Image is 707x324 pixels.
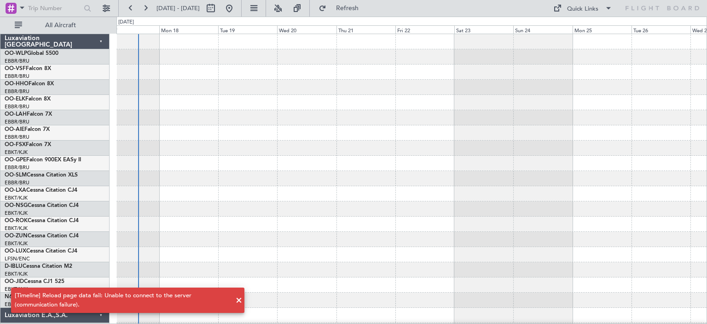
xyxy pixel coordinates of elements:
[118,18,134,26] div: [DATE]
[5,142,51,147] a: OO-FSXFalcon 7X
[328,5,367,12] span: Refresh
[632,25,690,34] div: Tue 26
[5,73,29,80] a: EBBR/BRU
[5,218,28,224] span: OO-ROK
[5,203,79,208] a: OO-NSGCessna Citation CJ4
[567,5,598,14] div: Quick Links
[5,112,27,117] span: OO-LAH
[5,172,27,178] span: OO-SLM
[5,118,29,125] a: EBBR/BRU
[5,225,28,232] a: EBKT/KJK
[5,188,77,193] a: OO-LXACessna Citation CJ4
[10,18,100,33] button: All Aircraft
[5,96,25,102] span: OO-ELK
[5,203,28,208] span: OO-NSG
[5,134,29,141] a: EBBR/BRU
[5,164,29,171] a: EBBR/BRU
[5,127,24,132] span: OO-AIE
[5,112,52,117] a: OO-LAHFalcon 7X
[5,188,26,193] span: OO-LXA
[159,25,218,34] div: Mon 18
[314,1,370,16] button: Refresh
[5,233,79,239] a: OO-ZUNCessna Citation CJ4
[5,179,29,186] a: EBBR/BRU
[5,255,30,262] a: LFSN/ENC
[5,66,26,71] span: OO-VSF
[5,103,29,110] a: EBBR/BRU
[395,25,454,34] div: Fri 22
[5,51,27,56] span: OO-WLP
[5,58,29,65] a: EBBR/BRU
[5,264,72,269] a: D-IBLUCessna Citation M2
[28,1,81,15] input: Trip Number
[277,25,336,34] div: Wed 20
[218,25,277,34] div: Tue 19
[15,291,231,309] div: [Timeline] Reload page data fail: Unable to connect to the server (communication failure).
[454,25,513,34] div: Sat 23
[5,127,50,132] a: OO-AIEFalcon 7X
[5,81,54,87] a: OO-HHOFalcon 8X
[5,218,79,224] a: OO-ROKCessna Citation CJ4
[5,194,28,201] a: EBKT/KJK
[24,22,97,29] span: All Aircraft
[549,1,617,16] button: Quick Links
[5,264,23,269] span: D-IBLU
[5,157,81,163] a: OO-GPEFalcon 900EX EASy II
[5,210,28,217] a: EBKT/KJK
[5,248,26,254] span: OO-LUX
[573,25,632,34] div: Mon 25
[5,172,78,178] a: OO-SLMCessna Citation XLS
[5,66,51,71] a: OO-VSFFalcon 8X
[5,149,28,156] a: EBKT/KJK
[513,25,572,34] div: Sun 24
[5,51,58,56] a: OO-WLPGlobal 5500
[5,88,29,95] a: EBBR/BRU
[156,4,200,12] span: [DATE] - [DATE]
[5,248,77,254] a: OO-LUXCessna Citation CJ4
[5,240,28,247] a: EBKT/KJK
[5,233,28,239] span: OO-ZUN
[5,81,29,87] span: OO-HHO
[5,157,26,163] span: OO-GPE
[5,142,26,147] span: OO-FSX
[5,271,28,277] a: EBKT/KJK
[5,96,51,102] a: OO-ELKFalcon 8X
[100,25,159,34] div: Sun 17
[336,25,395,34] div: Thu 21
